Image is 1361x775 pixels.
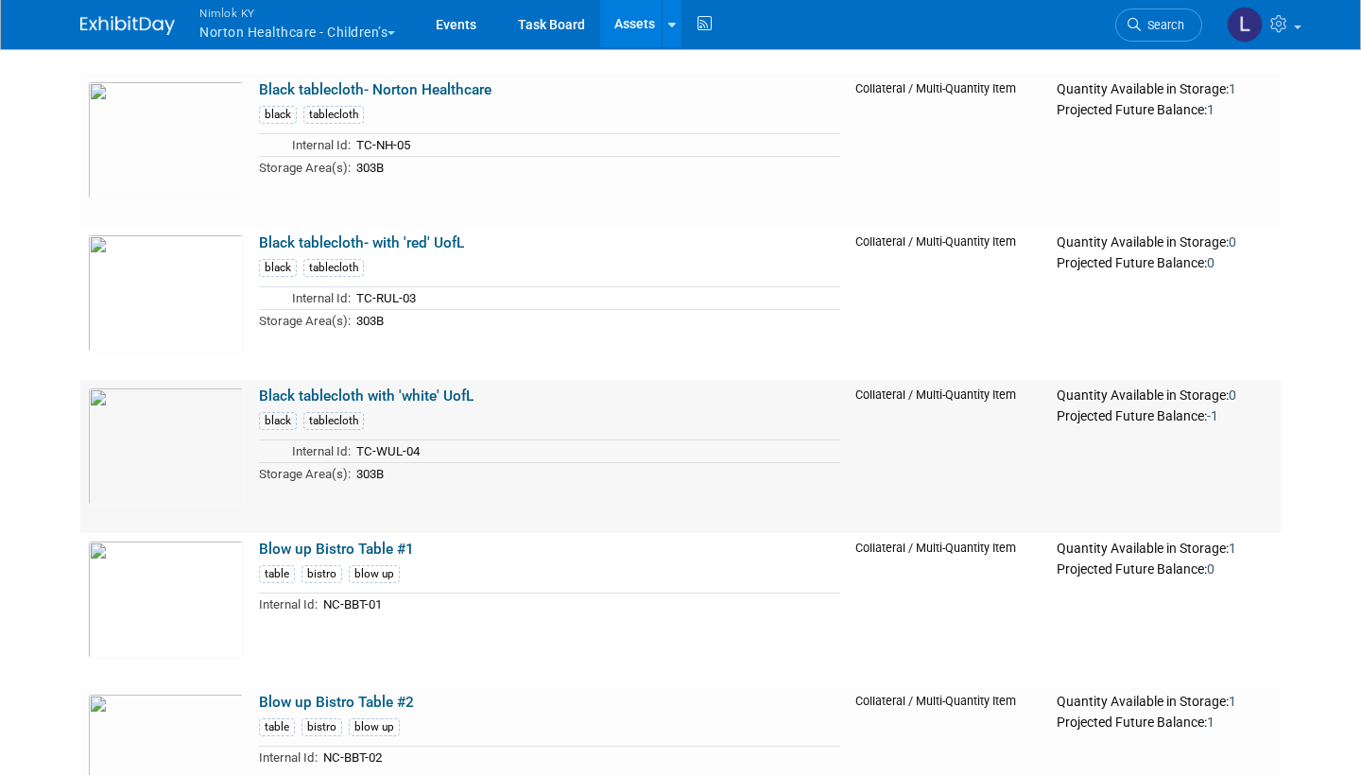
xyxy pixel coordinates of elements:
[1057,541,1273,558] div: Quantity Available in Storage:
[351,462,840,484] td: 303B
[848,74,1049,227] td: Collateral / Multi-Quantity Item
[259,234,464,251] a: Black tablecloth- with 'red' UofL
[259,81,491,98] a: Black tablecloth- Norton Healthcare
[1229,81,1236,96] span: 1
[301,565,342,583] div: bistro
[259,314,351,328] span: Storage Area(s):
[1057,98,1273,119] div: Projected Future Balance:
[259,106,297,124] div: black
[351,156,840,178] td: 303B
[259,718,295,736] div: table
[259,412,297,430] div: black
[848,227,1049,380] td: Collateral / Multi-Quantity Item
[259,467,351,481] span: Storage Area(s):
[1207,408,1218,423] span: -1
[1115,9,1202,42] a: Search
[1229,234,1236,250] span: 0
[303,259,364,277] div: tablecloth
[1057,694,1273,711] div: Quantity Available in Storage:
[351,309,840,331] td: 303B
[318,594,840,615] td: NC-BBT-01
[351,440,840,463] td: TC-WUL-04
[351,287,840,310] td: TC-RUL-03
[1229,387,1236,403] span: 0
[1207,102,1215,117] span: 1
[259,594,318,615] td: Internal Id:
[259,259,297,277] div: black
[259,161,351,175] span: Storage Area(s):
[1057,234,1273,251] div: Quantity Available in Storage:
[259,387,474,405] a: Black tablecloth with 'white' UofL
[1207,255,1215,270] span: 0
[1057,711,1273,732] div: Projected Future Balance:
[259,440,351,463] td: Internal Id:
[351,134,840,157] td: TC-NH-05
[1207,561,1215,577] span: 0
[1057,405,1273,425] div: Projected Future Balance:
[199,3,395,23] span: Nimlok KY
[259,694,414,711] a: Blow up Bistro Table #2
[1057,387,1273,405] div: Quantity Available in Storage:
[318,747,840,768] td: NC-BBT-02
[1229,694,1236,709] span: 1
[1057,81,1273,98] div: Quantity Available in Storage:
[848,533,1049,686] td: Collateral / Multi-Quantity Item
[259,287,351,310] td: Internal Id:
[1141,18,1184,32] span: Search
[349,565,400,583] div: blow up
[1227,7,1263,43] img: Luc Schaefer
[1229,541,1236,556] span: 1
[259,134,351,157] td: Internal Id:
[80,16,175,35] img: ExhibitDay
[349,718,400,736] div: blow up
[259,565,295,583] div: table
[301,718,342,736] div: bistro
[1057,251,1273,272] div: Projected Future Balance:
[1207,715,1215,730] span: 1
[303,106,364,124] div: tablecloth
[848,380,1049,533] td: Collateral / Multi-Quantity Item
[259,541,414,558] a: Blow up Bistro Table #1
[259,747,318,768] td: Internal Id:
[1057,558,1273,578] div: Projected Future Balance:
[303,412,364,430] div: tablecloth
